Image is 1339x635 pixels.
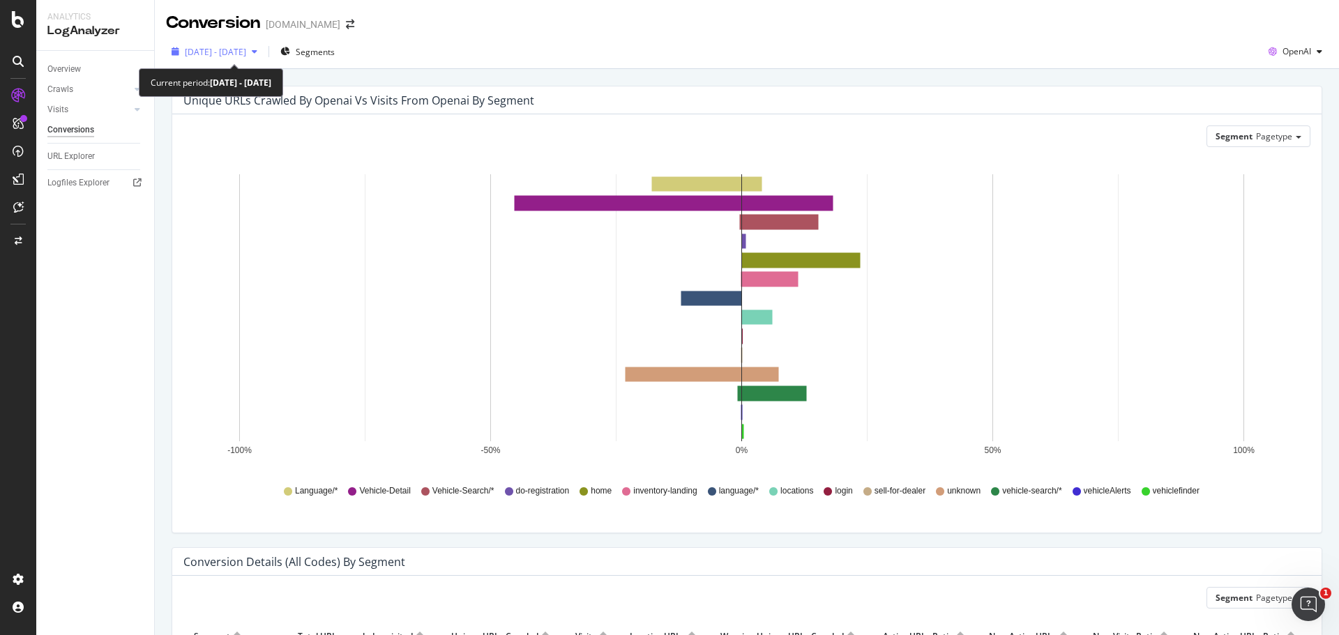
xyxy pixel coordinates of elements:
span: Vehicle-Search/* [432,485,494,497]
div: arrow-right-arrow-left [346,20,354,29]
iframe: Intercom live chat [1292,588,1325,621]
a: Logfiles Explorer [47,176,144,190]
div: Conversions [47,123,94,137]
button: OpenAI [1263,40,1328,63]
span: Segment [1216,592,1253,604]
div: Crawls [47,82,73,97]
span: Vehicle-Detail [359,485,410,497]
text: -50% [481,446,500,456]
text: 0% [736,446,748,456]
a: Visits [47,102,130,117]
span: sell-for-dealer [875,485,925,497]
span: locations [780,485,813,497]
span: Language/* [295,485,338,497]
div: URL Explorer [47,149,95,164]
a: URL Explorer [47,149,144,164]
div: LogAnalyzer [47,23,143,39]
span: [DATE] - [DATE] [185,46,246,58]
span: Pagetype [1256,130,1292,142]
div: Visits [47,102,68,117]
text: 100% [1233,446,1255,456]
a: Conversions [47,123,144,137]
span: inventory-landing [633,485,697,497]
div: Overview [47,62,81,77]
span: language/* [719,485,759,497]
div: Unique URLs Crawled by openai vs Visits from openai by Segment [183,93,534,107]
span: login [835,485,852,497]
span: Pagetype [1256,592,1292,604]
span: Segment [1216,130,1253,142]
b: [DATE] - [DATE] [210,77,271,89]
div: Conversion [166,11,260,35]
a: Overview [47,62,144,77]
button: Segments [275,40,340,63]
button: [DATE] - [DATE] [166,40,263,63]
span: home [591,485,612,497]
span: vehiclefinder [1153,485,1200,497]
text: -100% [227,446,252,456]
svg: A chart. [183,158,1300,472]
span: vehicle-search/* [1002,485,1061,497]
a: Crawls [47,82,130,97]
div: Logfiles Explorer [47,176,109,190]
div: Analytics [47,11,143,23]
div: Current period: [151,75,271,91]
div: Conversion Details (all codes) by Segment [183,555,405,569]
text: 50% [984,446,1001,456]
span: unknown [947,485,981,497]
span: OpenAI [1283,45,1311,57]
span: vehicleAlerts [1084,485,1131,497]
div: [DOMAIN_NAME] [266,17,340,31]
span: Segments [296,46,335,58]
span: do-registration [516,485,570,497]
span: 1 [1320,588,1331,599]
